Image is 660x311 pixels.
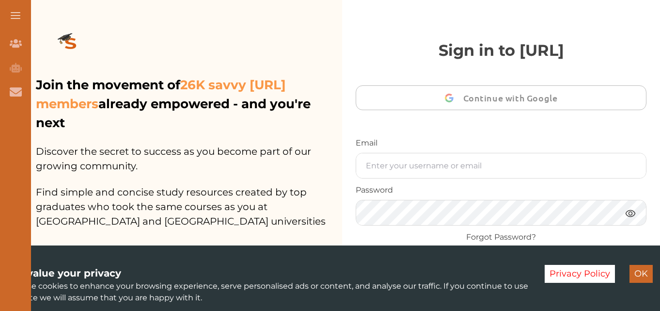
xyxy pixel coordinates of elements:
[356,137,646,149] p: Email
[36,76,340,132] p: Join the movement of already empowered - and you're next
[356,85,646,110] button: Continue with Google
[36,173,342,229] p: Find simple and concise study resources created by top graduates who took the same courses as you...
[463,86,563,109] span: Continue with Google
[625,207,636,219] img: eye.3286bcf0.webp
[356,153,646,178] input: Enter your username or email
[466,231,536,243] a: Forgot Password?
[629,265,653,283] button: Accept cookies
[356,39,646,62] p: Sign in to [URL]
[36,17,106,72] img: logo
[545,265,615,283] button: Decline cookies
[36,132,342,173] p: Discover the secret to success as you become part of our growing community.
[7,266,530,304] div: We use cookies to enhance your browsing experience, serve personalised ads or content, and analys...
[356,184,646,196] p: Password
